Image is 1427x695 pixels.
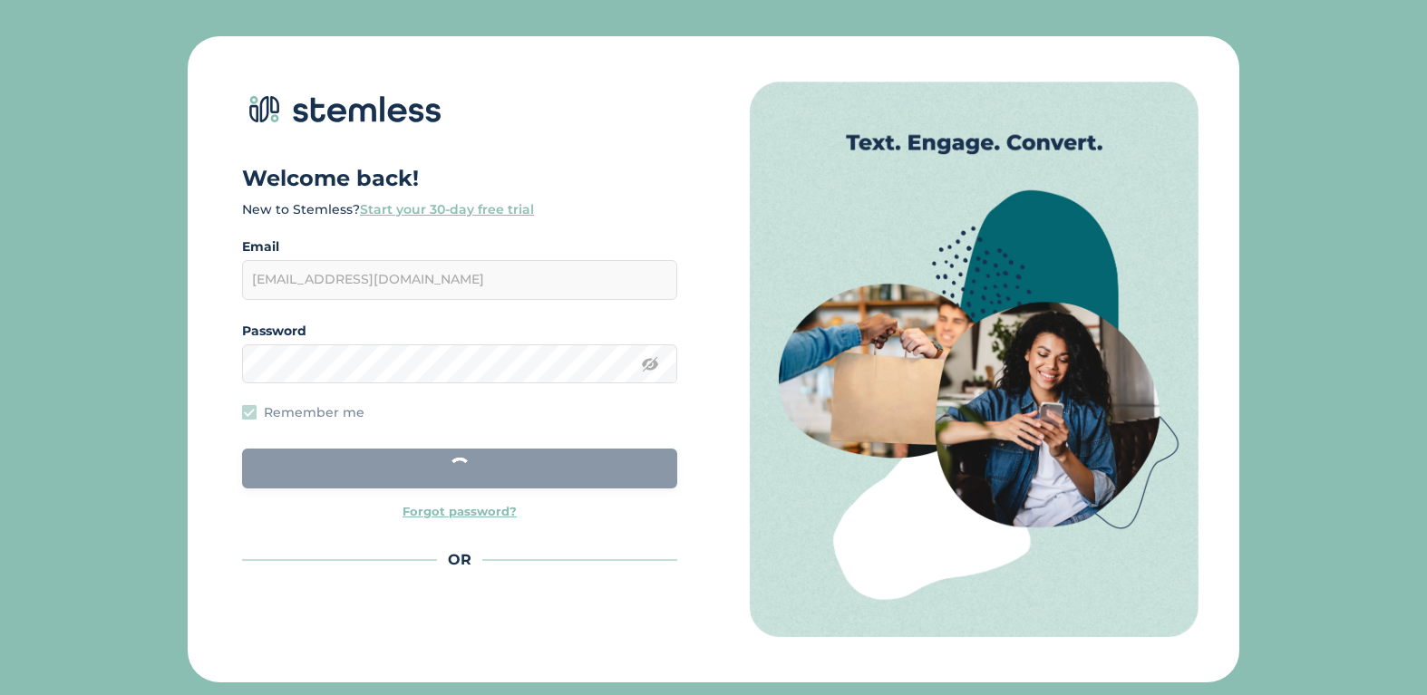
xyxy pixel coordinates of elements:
[242,322,677,341] label: Password
[242,237,677,256] label: Email
[242,549,677,571] div: OR
[277,598,657,638] iframe: Sign in with Google Button
[242,201,534,217] label: New to Stemless?
[1336,608,1427,695] iframe: Chat Widget
[750,82,1199,637] img: Auth image
[403,503,517,521] a: Forgot password?
[242,82,442,137] img: logo-dark-0685b13c.svg
[641,355,659,373] img: icon-eye-line-7bc03c5c.svg
[360,201,534,217] a: Start your 30-day free trial
[242,164,677,193] h1: Welcome back!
